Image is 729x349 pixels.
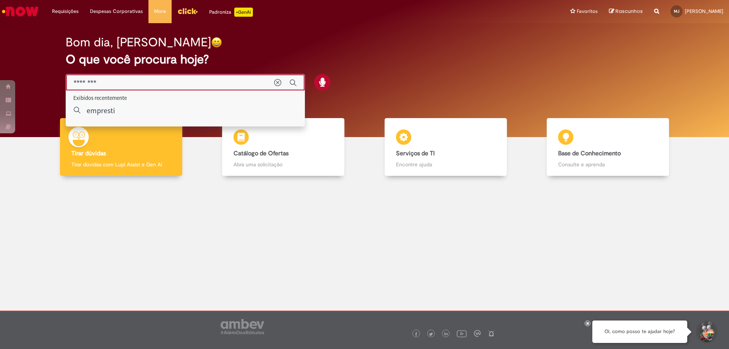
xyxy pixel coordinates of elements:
div: Oi, como posso te ajudar hoje? [592,321,687,343]
b: Base de Conhecimento [558,150,621,157]
b: Catálogo de Ofertas [234,150,289,157]
img: logo_footer_linkedin.png [444,332,448,336]
h2: O que você procura hoje? [66,53,664,66]
a: Rascunhos [609,8,643,15]
span: Requisições [52,8,79,15]
button: Iniciar Conversa de Suporte [695,321,718,343]
span: Favoritos [577,8,598,15]
b: Tirar dúvidas [71,150,106,157]
a: Catálogo de Ofertas Abra uma solicitação [202,118,365,176]
span: Rascunhos [615,8,643,15]
h2: Bom dia, [PERSON_NAME] [66,36,211,49]
img: logo_footer_ambev_rotulo_gray.png [221,319,264,334]
p: Encontre ajuda [396,161,495,168]
a: Base de Conhecimento Consulte e aprenda [527,118,690,176]
img: logo_footer_facebook.png [414,332,418,336]
span: [PERSON_NAME] [685,8,723,14]
img: logo_footer_workplace.png [474,330,481,337]
a: Serviços de TI Encontre ajuda [364,118,527,176]
img: happy-face.png [211,37,222,48]
img: logo_footer_naosei.png [488,330,495,337]
p: Tirar dúvidas com Lupi Assist e Gen Ai [71,161,171,168]
img: logo_footer_youtube.png [457,328,467,338]
span: MJ [674,9,679,14]
span: More [154,8,166,15]
p: Abra uma solicitação [234,161,333,168]
b: Serviços de TI [396,150,435,157]
img: logo_footer_twitter.png [429,332,433,336]
div: Padroniza [209,8,253,17]
img: ServiceNow [1,4,40,19]
p: Consulte e aprenda [558,161,658,168]
p: +GenAi [234,8,253,17]
span: Despesas Corporativas [90,8,143,15]
a: Tirar dúvidas Tirar dúvidas com Lupi Assist e Gen Ai [40,118,202,176]
img: click_logo_yellow_360x200.png [177,5,198,17]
